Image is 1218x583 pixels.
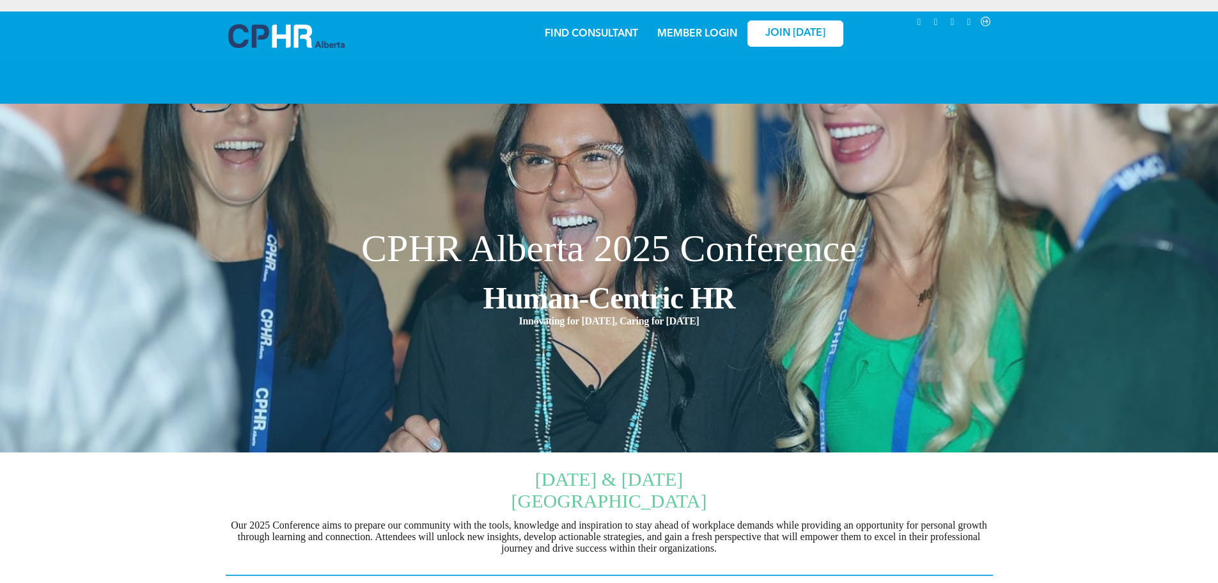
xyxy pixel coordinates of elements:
[511,490,707,511] span: [GEOGRAPHIC_DATA]
[231,520,987,554] span: Our 2025 Conference aims to prepare our community with the tools, knowledge and inspiration to st...
[545,29,638,39] a: FIND CONSULTANT
[747,20,843,47] a: JOIN [DATE]
[519,315,699,326] strong: Innovating for [DATE], Caring for [DATE]
[361,227,857,269] span: CPHR Alberta 2025 Conference
[765,28,825,40] span: JOIN [DATE]
[946,15,960,32] a: youtube
[912,15,926,32] a: linkedin
[979,15,993,32] a: Social network
[962,15,976,32] a: facebook
[535,468,683,490] span: [DATE] & [DATE]
[929,15,943,32] a: instagram
[657,29,737,39] a: MEMBER LOGIN
[228,24,345,48] img: A blue and white logo for cp alberta
[483,281,735,315] strong: Human-Centric HR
